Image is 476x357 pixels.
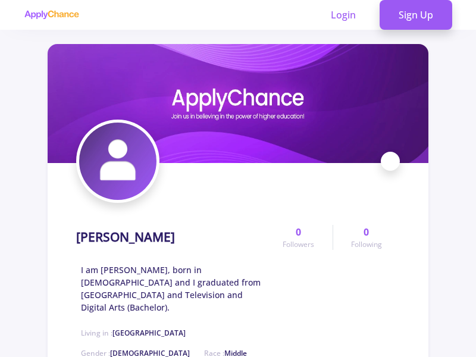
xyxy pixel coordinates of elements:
[24,10,79,20] img: applychance logo text only
[265,225,332,250] a: 0Followers
[364,225,369,239] span: 0
[112,328,186,338] span: [GEOGRAPHIC_DATA]
[296,225,301,239] span: 0
[76,230,175,245] h1: [PERSON_NAME]
[351,239,382,250] span: Following
[333,225,400,250] a: 0Following
[81,328,186,338] span: Living in :
[48,44,428,163] img: farzane shafiecover image
[81,264,265,314] span: I am [PERSON_NAME], born in [DEMOGRAPHIC_DATA] and I graduated from [GEOGRAPHIC_DATA] and Televis...
[283,239,314,250] span: Followers
[79,123,156,200] img: farzane shafieavatar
